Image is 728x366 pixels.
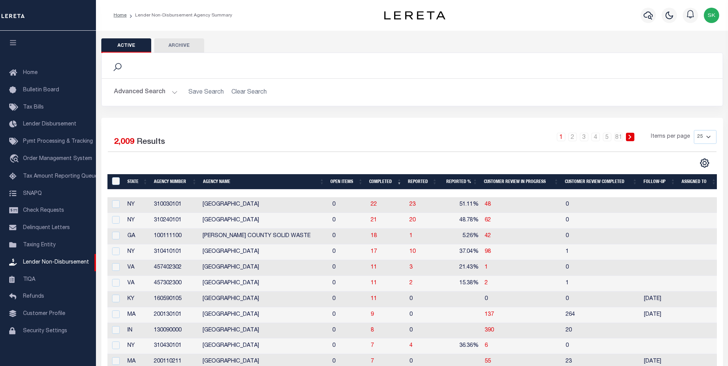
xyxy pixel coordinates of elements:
[23,191,42,196] span: SNAPQ
[23,225,70,231] span: Delinquent Letters
[200,260,329,276] td: [GEOGRAPHIC_DATA]
[151,213,200,229] td: 310240101
[409,202,416,207] a: 23
[23,208,64,213] span: Check Requests
[485,328,494,333] a: 390
[485,218,491,223] a: 62
[406,307,442,323] td: 0
[406,323,442,339] td: 0
[485,233,491,239] span: 42
[200,307,329,323] td: [GEOGRAPHIC_DATA]
[329,244,368,260] td: 0
[9,154,21,164] i: travel_explore
[485,202,491,207] a: 48
[481,174,562,190] th: Customer Review In Progress: activate to sort column ascending
[200,197,329,213] td: [GEOGRAPHIC_DATA]
[371,343,374,348] a: 7
[23,311,65,317] span: Customer Profile
[485,265,488,270] a: 1
[441,213,482,229] td: 48.78%
[329,276,368,292] td: 0
[200,213,329,229] td: [GEOGRAPHIC_DATA]
[200,338,329,354] td: [GEOGRAPHIC_DATA]
[563,276,641,292] td: 1
[329,292,368,307] td: 0
[124,213,151,229] td: NY
[641,292,679,307] td: [DATE]
[151,307,200,323] td: 200130101
[568,133,577,141] a: 2
[200,276,329,292] td: [GEOGRAPHIC_DATA]
[485,280,488,286] a: 2
[563,260,641,276] td: 0
[371,202,377,207] a: 22
[371,328,374,333] span: 8
[441,338,482,354] td: 36.36%
[371,359,374,364] a: 7
[151,260,200,276] td: 457402302
[409,280,413,286] a: 2
[563,197,641,213] td: 0
[200,244,329,260] td: [GEOGRAPHIC_DATA]
[23,294,44,299] span: Refunds
[124,229,151,244] td: GA
[562,174,641,190] th: Customer Review Completed: activate to sort column ascending
[23,260,89,265] span: Lender Non-Disbursement
[124,174,151,190] th: State: activate to sort column ascending
[124,244,151,260] td: NY
[485,249,491,254] a: 98
[441,276,482,292] td: 15.38%
[200,323,329,339] td: [GEOGRAPHIC_DATA]
[101,38,151,53] button: Active
[580,133,588,141] a: 3
[371,233,377,239] a: 18
[329,323,368,339] td: 0
[641,307,679,323] td: [DATE]
[124,276,151,292] td: VA
[23,105,44,110] span: Tax Bills
[371,312,374,317] a: 9
[563,213,641,229] td: 0
[371,280,377,286] a: 11
[441,229,482,244] td: 5.26%
[563,307,641,323] td: 264
[151,174,200,190] th: Agency Number: activate to sort column ascending
[23,87,59,93] span: Bulletin Board
[409,265,413,270] a: 3
[151,292,200,307] td: 160590105
[151,276,200,292] td: 457302300
[440,174,480,190] th: Reported %: activate to sort column ascending
[124,260,151,276] td: VA
[151,338,200,354] td: 310430101
[329,197,368,213] td: 0
[329,213,368,229] td: 0
[371,218,377,223] a: 21
[485,312,494,317] a: 137
[137,136,165,148] label: Results
[409,343,413,348] a: 4
[409,233,413,239] a: 1
[124,338,151,354] td: NY
[557,133,565,141] a: 1
[366,174,405,190] th: Completed: activate to sort column ascending
[371,296,377,302] span: 11
[154,38,204,53] button: Archive
[704,8,719,23] img: svg+xml;base64,PHN2ZyB4bWxucz0iaHR0cDovL3d3dy53My5vcmcvMjAwMC9zdmciIHBvaW50ZXItZXZlbnRzPSJub25lIi...
[409,249,416,254] a: 10
[329,260,368,276] td: 0
[563,229,641,244] td: 0
[485,343,488,348] a: 6
[327,174,366,190] th: Open Items: activate to sort column ascending
[23,277,35,282] span: TIQA
[114,85,178,100] button: Advanced Search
